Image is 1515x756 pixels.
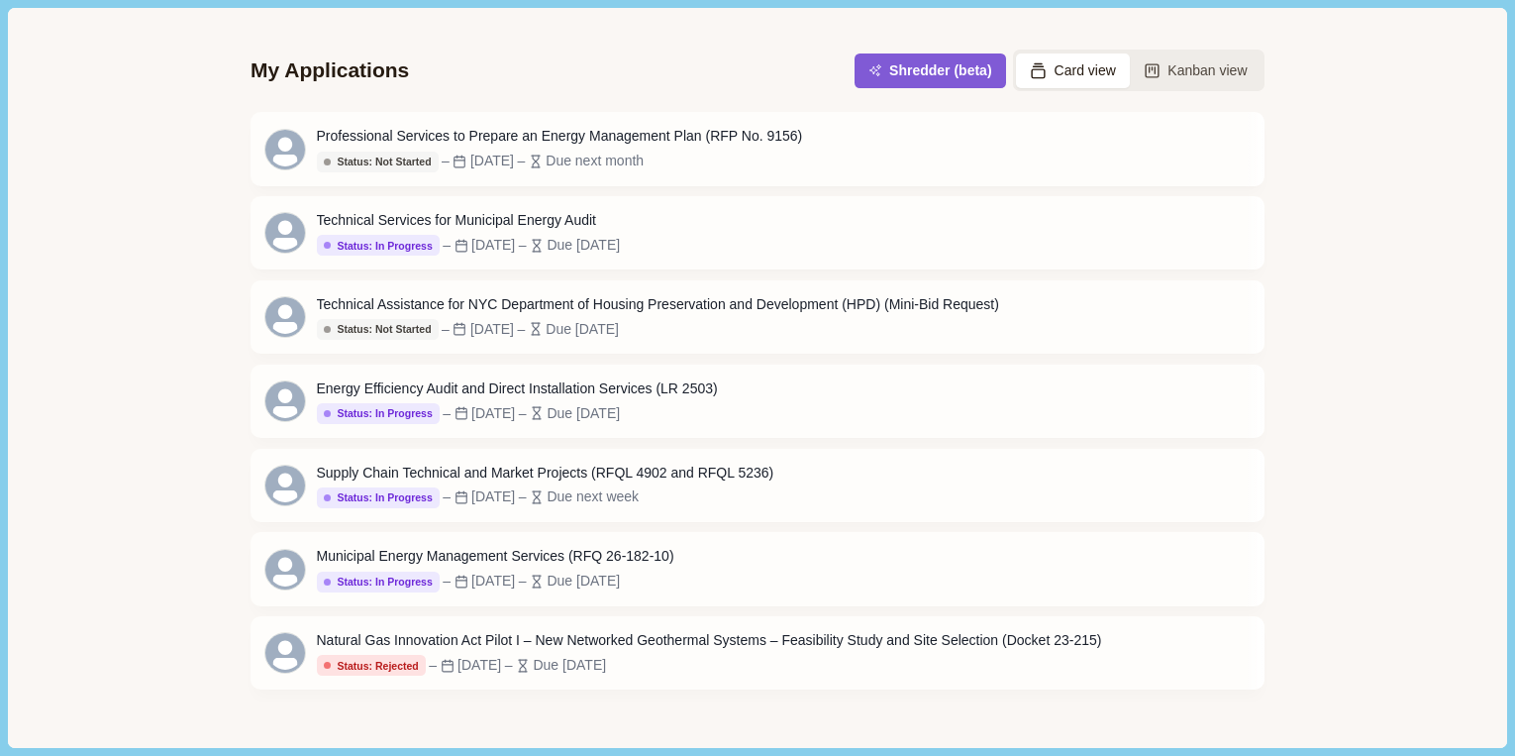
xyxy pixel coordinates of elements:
div: Technical Assistance for NYC Department of Housing Preservation and Development (HPD) (Mini-Bid R... [317,294,999,315]
a: Municipal Energy Management Services (RFQ 26-182-10)Status: In Progress–[DATE]–Due [DATE] [251,532,1264,605]
div: [DATE] [471,486,515,507]
svg: avatar [265,466,305,505]
div: – [443,571,451,592]
button: Shredder (beta) [855,54,1005,88]
div: – [519,571,527,592]
div: – [443,486,451,507]
div: Due [DATE] [533,655,606,676]
div: – [443,235,451,256]
div: [DATE] [470,319,514,340]
div: Technical Services for Municipal Energy Audit [317,210,621,231]
div: – [517,319,525,340]
a: Professional Services to Prepare an Energy Management Plan (RFP No. 9156)Status: Not Started–[DAT... [251,112,1264,185]
a: Supply Chain Technical and Market Projects (RFQL 4902 and RFQL 5236)Status: In Progress–[DATE]–Du... [251,449,1264,522]
div: [DATE] [457,655,501,676]
div: Due [DATE] [546,319,619,340]
button: Card view [1016,54,1130,88]
div: Municipal Energy Management Services (RFQ 26-182-10) [317,546,674,567]
div: Status: In Progress [324,576,433,589]
a: Technical Services for Municipal Energy AuditStatus: In Progress–[DATE]–Due [DATE] [251,196,1264,270]
div: Status: Rejected [324,660,419,673]
a: Natural Gas Innovation Act Pilot I – New Networked Geothermal Systems – Feasibility Study and Sit... [251,616,1264,690]
button: Status: In Progress [317,235,440,256]
div: Status: In Progress [324,240,433,253]
svg: avatar [265,633,305,673]
div: Due [DATE] [547,235,620,256]
div: My Applications [251,56,409,84]
div: [DATE] [471,571,515,592]
div: Professional Services to Prepare an Energy Management Plan (RFP No. 9156) [317,126,803,147]
div: Energy Efficiency Audit and Direct Installation Services (LR 2503) [317,378,718,399]
button: Status: Not Started [317,152,439,172]
div: Status: In Progress [324,407,433,420]
button: Status: Not Started [317,319,439,340]
div: Due next week [547,486,639,507]
div: – [519,403,527,424]
div: Supply Chain Technical and Market Projects (RFQL 4902 and RFQL 5236) [317,463,774,484]
div: Natural Gas Innovation Act Pilot I – New Networked Geothermal Systems – Feasibility Study and Sit... [317,630,1102,651]
div: [DATE] [470,151,514,171]
button: Status: In Progress [317,403,440,424]
button: Status: Rejected [317,655,426,676]
div: Status: Not Started [324,323,432,336]
a: Energy Efficiency Audit and Direct Installation Services (LR 2503)Status: In Progress–[DATE]–Due ... [251,365,1264,438]
div: Due [DATE] [547,571,620,592]
div: – [519,486,527,507]
div: Status: In Progress [324,491,433,504]
button: Status: In Progress [317,487,440,508]
div: – [519,235,527,256]
div: [DATE] [471,235,515,256]
button: Kanban view [1130,54,1262,88]
div: – [517,151,525,171]
button: Status: In Progress [317,572,440,593]
div: – [429,655,437,676]
div: Due next month [546,151,644,171]
div: – [443,403,451,424]
svg: avatar [265,213,305,253]
div: – [442,151,450,171]
div: [DATE] [471,403,515,424]
svg: avatar [265,130,305,169]
svg: avatar [265,550,305,590]
svg: avatar [265,381,305,421]
div: – [505,655,513,676]
a: Technical Assistance for NYC Department of Housing Preservation and Development (HPD) (Mini-Bid R... [251,280,1264,354]
div: – [442,319,450,340]
div: Status: Not Started [324,156,432,168]
svg: avatar [265,297,305,337]
div: Due [DATE] [547,403,620,424]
